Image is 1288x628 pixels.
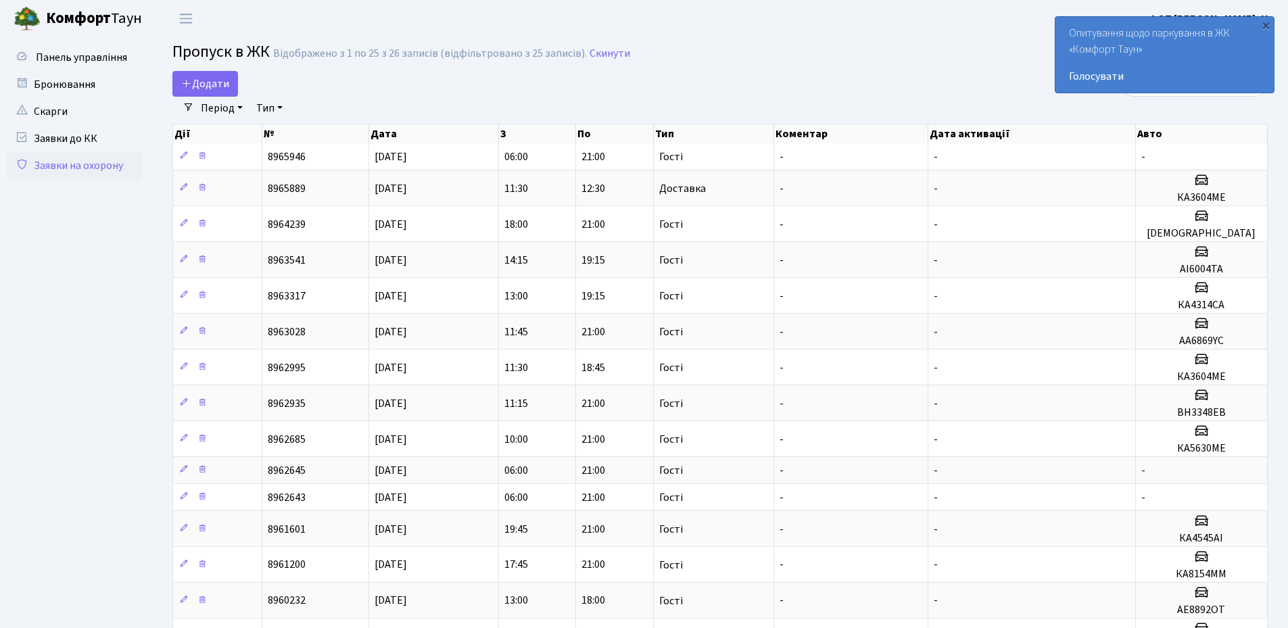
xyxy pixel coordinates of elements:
[375,324,407,339] span: [DATE]
[268,181,306,196] span: 8965889
[934,360,938,375] span: -
[268,522,306,537] span: 8961601
[504,522,528,537] span: 19:45
[273,47,587,60] div: Відображено з 1 по 25 з 26 записів (відфільтровано з 25 записів).
[195,97,248,120] a: Період
[268,558,306,573] span: 8961200
[268,289,306,304] span: 8963317
[934,522,938,537] span: -
[172,71,238,97] a: Додати
[934,463,938,478] span: -
[659,524,683,535] span: Гості
[581,324,605,339] span: 21:00
[934,217,938,232] span: -
[780,217,784,232] span: -
[780,463,784,478] span: -
[268,253,306,268] span: 8963541
[375,490,407,505] span: [DATE]
[1141,299,1262,312] h5: КА4314СА
[7,125,142,152] a: Заявки до КК
[268,490,306,505] span: 8962643
[7,152,142,179] a: Заявки на охорону
[375,181,407,196] span: [DATE]
[1055,17,1274,93] div: Опитування щодо паркування в ЖК «Комфорт Таун»
[659,560,683,571] span: Гості
[581,149,605,164] span: 21:00
[7,71,142,98] a: Бронювання
[36,50,127,65] span: Панель управління
[172,40,270,64] span: Пропуск в ЖК
[1141,149,1145,164] span: -
[590,47,630,60] a: Скинути
[1141,490,1145,505] span: -
[1149,11,1272,26] b: ФОП [PERSON_NAME]. Н.
[659,398,683,409] span: Гості
[7,44,142,71] a: Панель управління
[504,463,528,478] span: 06:00
[1141,532,1262,545] h5: КА4545АІ
[375,432,407,447] span: [DATE]
[659,465,683,476] span: Гості
[268,594,306,608] span: 8960232
[780,490,784,505] span: -
[504,396,528,411] span: 11:15
[268,463,306,478] span: 8962645
[46,7,111,29] b: Комфорт
[1141,442,1262,455] h5: КА5630МЕ
[581,432,605,447] span: 21:00
[7,98,142,125] a: Скарги
[14,5,41,32] img: logo.png
[780,360,784,375] span: -
[375,289,407,304] span: [DATE]
[780,396,784,411] span: -
[581,463,605,478] span: 21:00
[780,558,784,573] span: -
[173,124,262,143] th: Дії
[780,432,784,447] span: -
[181,76,229,91] span: Додати
[780,149,784,164] span: -
[934,181,938,196] span: -
[934,396,938,411] span: -
[375,558,407,573] span: [DATE]
[659,492,683,503] span: Гості
[659,362,683,373] span: Гості
[659,151,683,162] span: Гості
[369,124,499,143] th: Дата
[375,463,407,478] span: [DATE]
[780,522,784,537] span: -
[934,558,938,573] span: -
[1141,263,1262,276] h5: АІ6004ТА
[499,124,576,143] th: З
[581,181,605,196] span: 12:30
[934,594,938,608] span: -
[1141,406,1262,419] h5: ВН3348ЕВ
[1136,124,1268,143] th: Авто
[268,149,306,164] span: 8965946
[251,97,288,120] a: Тип
[780,181,784,196] span: -
[268,396,306,411] span: 8962935
[1141,568,1262,581] h5: КА8154ММ
[1069,68,1260,84] a: Голосувати
[934,149,938,164] span: -
[268,217,306,232] span: 8964239
[1141,191,1262,204] h5: КА3604МЕ
[375,217,407,232] span: [DATE]
[1141,463,1145,478] span: -
[504,432,528,447] span: 10:00
[934,490,938,505] span: -
[504,217,528,232] span: 18:00
[375,360,407,375] span: [DATE]
[576,124,653,143] th: По
[774,124,928,143] th: Коментар
[504,594,528,608] span: 13:00
[375,522,407,537] span: [DATE]
[504,360,528,375] span: 11:30
[375,594,407,608] span: [DATE]
[581,594,605,608] span: 18:00
[504,289,528,304] span: 13:00
[659,434,683,445] span: Гості
[659,596,683,606] span: Гості
[504,324,528,339] span: 11:45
